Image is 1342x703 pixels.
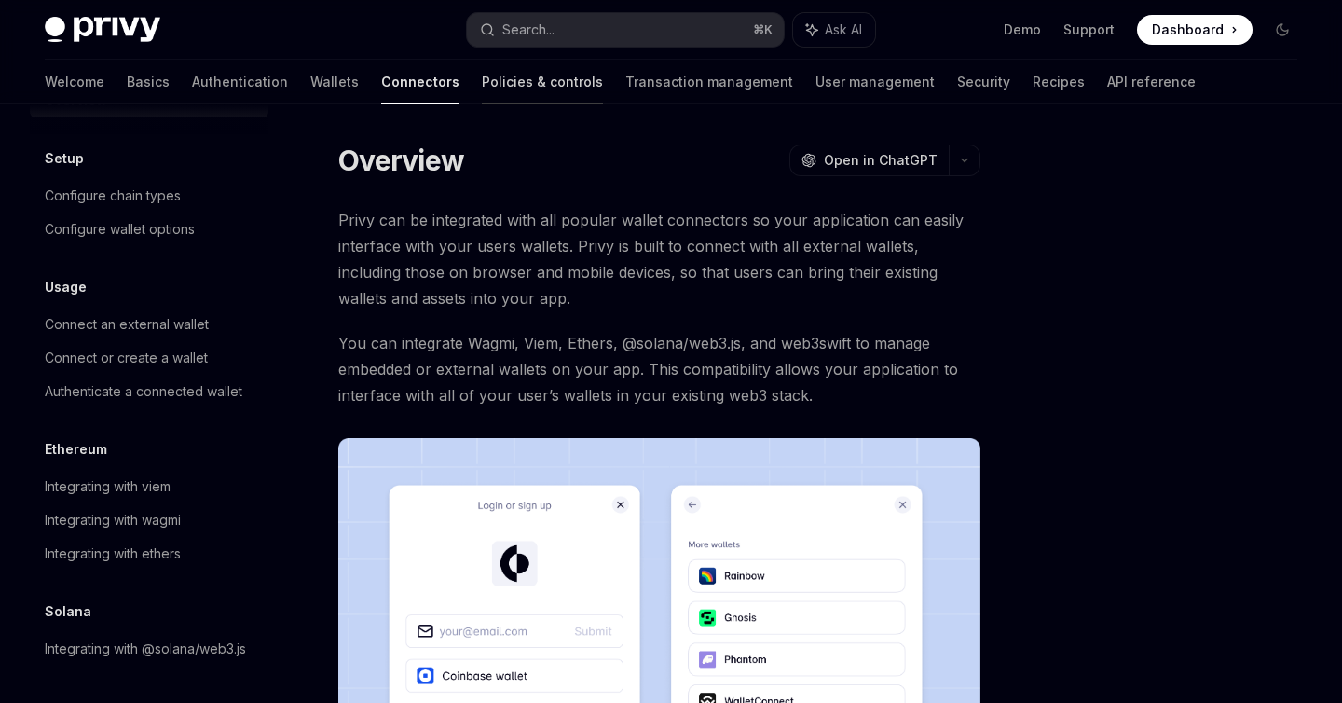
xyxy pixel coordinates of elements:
a: Welcome [45,60,104,104]
span: You can integrate Wagmi, Viem, Ethers, @solana/web3.js, and web3swift to manage embedded or exter... [338,330,980,408]
a: Policies & controls [482,60,603,104]
h5: Setup [45,147,84,170]
a: Dashboard [1137,15,1253,45]
div: Integrating with ethers [45,543,181,565]
a: Integrating with wagmi [30,503,268,537]
h5: Solana [45,600,91,623]
div: Integrating with viem [45,476,171,498]
a: Support [1063,21,1115,39]
div: Search... [502,19,555,41]
a: Authentication [192,60,288,104]
span: Ask AI [825,21,862,39]
span: Privy can be integrated with all popular wallet connectors so your application can easily interfa... [338,207,980,311]
a: Wallets [310,60,359,104]
button: Open in ChatGPT [789,145,949,176]
a: Security [957,60,1010,104]
button: Search...⌘K [467,13,783,47]
a: Connect an external wallet [30,308,268,341]
div: Integrating with wagmi [45,509,181,531]
h1: Overview [338,144,464,177]
span: Open in ChatGPT [824,151,938,170]
div: Configure wallet options [45,218,195,241]
a: Recipes [1033,60,1085,104]
div: Connect an external wallet [45,313,209,336]
div: Integrating with @solana/web3.js [45,638,246,660]
a: Basics [127,60,170,104]
a: Integrating with @solana/web3.js [30,632,268,666]
img: dark logo [45,17,160,43]
div: Connect or create a wallet [45,347,208,369]
a: Configure wallet options [30,213,268,246]
span: Dashboard [1152,21,1224,39]
a: API reference [1107,60,1196,104]
button: Toggle dark mode [1267,15,1297,45]
a: Demo [1004,21,1041,39]
a: Authenticate a connected wallet [30,375,268,408]
a: Transaction management [625,60,793,104]
a: Integrating with viem [30,470,268,503]
button: Ask AI [793,13,875,47]
a: Integrating with ethers [30,537,268,571]
a: Connectors [381,60,459,104]
a: User management [815,60,935,104]
h5: Usage [45,276,87,298]
div: Authenticate a connected wallet [45,380,242,403]
span: ⌘ K [753,22,773,37]
a: Connect or create a wallet [30,341,268,375]
a: Configure chain types [30,179,268,213]
h5: Ethereum [45,438,107,461]
div: Configure chain types [45,185,181,207]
